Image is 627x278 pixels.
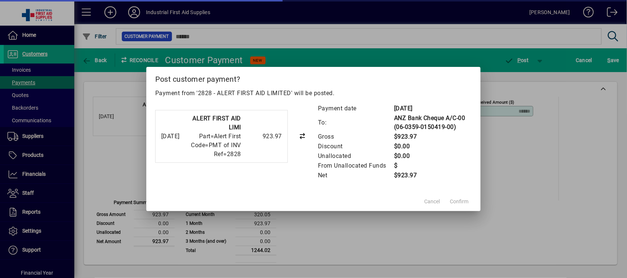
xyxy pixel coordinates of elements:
[394,113,472,132] td: ANZ Bank Cheque A/C-00 (06-0359-0150419-00)
[318,142,394,151] td: Discount
[394,151,472,161] td: $0.00
[161,132,180,141] div: [DATE]
[318,151,394,161] td: Unallocated
[155,89,472,98] p: Payment from '2828 - ALERT FIRST AID LIMITED' will be posted.
[394,171,472,180] td: $923.97
[245,132,282,141] div: 923.97
[318,104,394,113] td: Payment date
[394,142,472,151] td: $0.00
[394,132,472,142] td: $923.97
[146,67,481,88] h2: Post customer payment?
[394,161,472,171] td: $
[318,132,394,142] td: Gross
[394,104,472,113] td: [DATE]
[193,115,241,131] strong: ALERT FIRST AID LIMI
[318,171,394,180] td: Net
[318,161,394,171] td: From Unallocated Funds
[191,133,241,158] span: Part=Alert First Code=PMT of INV Ref=2828
[318,113,394,132] td: To:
